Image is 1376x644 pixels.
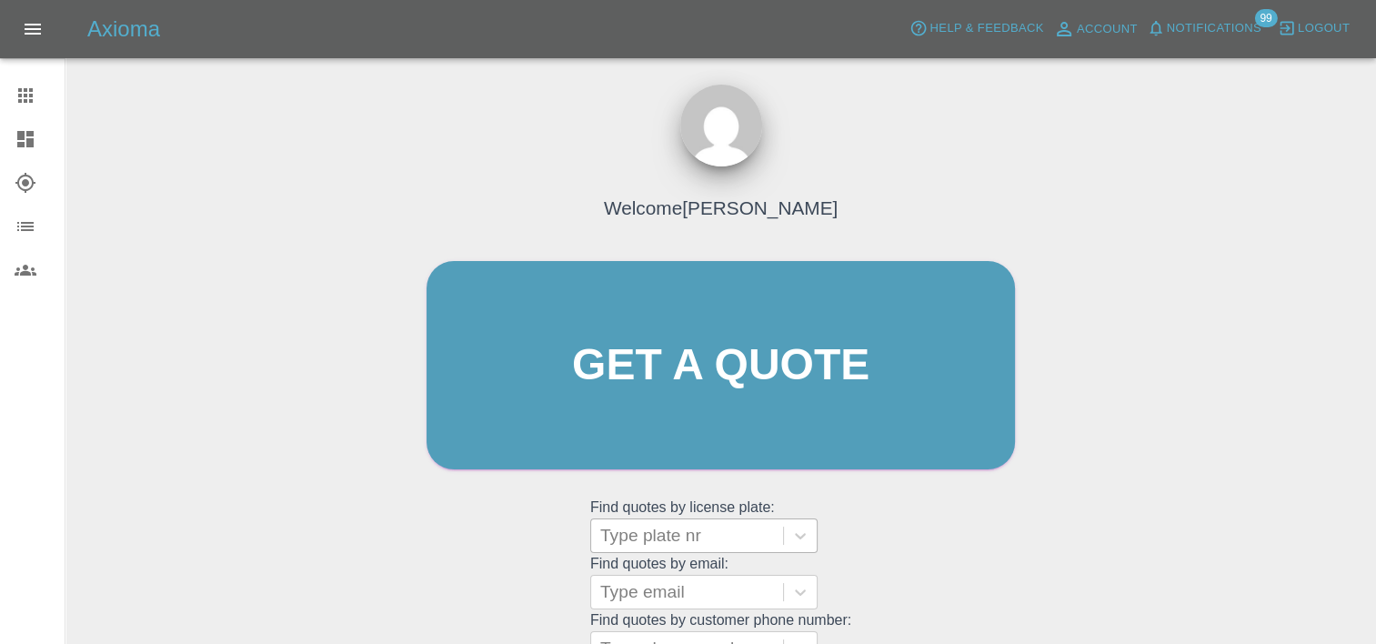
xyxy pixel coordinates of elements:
span: Notifications [1167,18,1261,39]
a: Account [1049,15,1142,44]
grid: Find quotes by license plate: [590,499,851,553]
grid: Find quotes by email: [590,556,851,609]
button: Logout [1273,15,1354,43]
a: Get a quote [427,261,1015,469]
span: Help & Feedback [929,18,1043,39]
button: Open drawer [11,7,55,51]
img: ... [680,85,762,166]
h5: Axioma [87,15,160,44]
span: Logout [1298,18,1350,39]
span: Account [1077,19,1138,40]
h4: Welcome [PERSON_NAME] [604,194,838,222]
button: Help & Feedback [905,15,1048,43]
span: 99 [1254,9,1277,27]
button: Notifications [1142,15,1266,43]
